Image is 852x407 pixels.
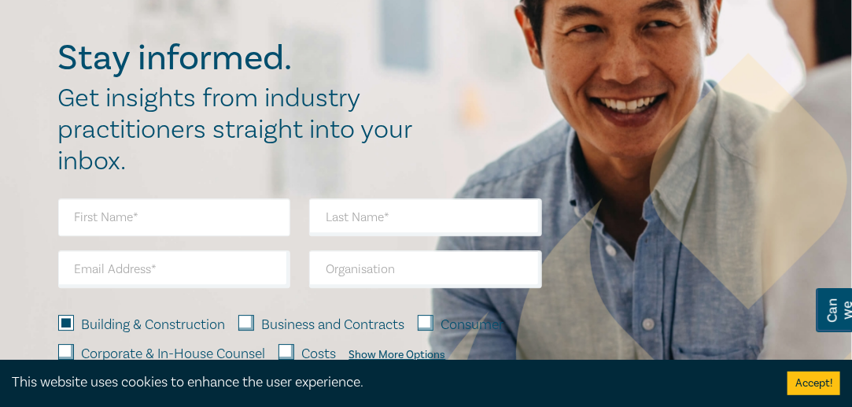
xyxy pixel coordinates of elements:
input: Email Address* [58,250,291,288]
label: Consumer [441,315,504,335]
label: Costs [302,344,337,364]
input: First Name* [58,198,291,236]
button: Accept cookies [787,372,840,395]
input: Last Name* [309,198,542,236]
label: Building & Construction [82,315,226,335]
label: Business and Contracts [262,315,405,335]
h2: Get insights from industry practitioners straight into your inbox. [58,83,430,177]
label: Corporate & In-House Counsel [82,344,266,364]
h2: Stay informed. [58,38,430,79]
div: This website uses cookies to enhance the user experience. [12,372,764,393]
input: Organisation [309,250,542,288]
div: Show More Options [349,349,446,361]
